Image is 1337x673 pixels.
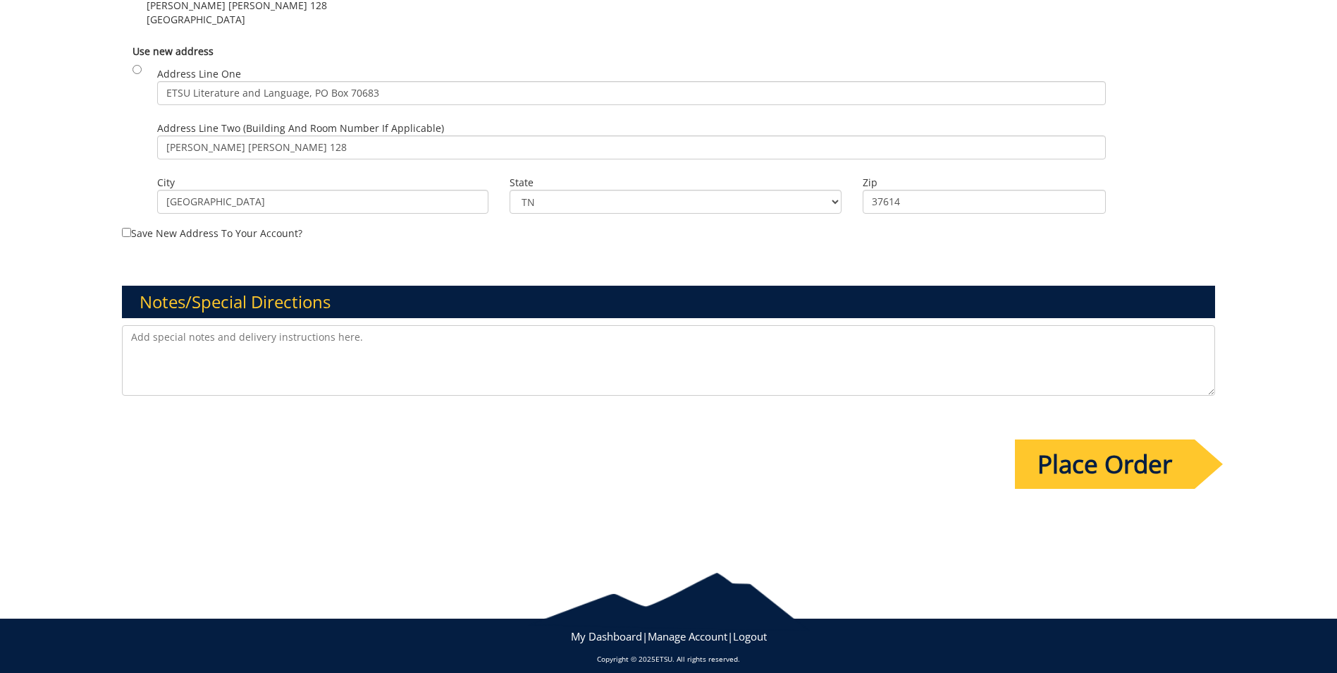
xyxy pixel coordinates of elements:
[157,135,1106,159] input: Address Line Two (Building and Room Number if applicable)
[510,176,841,190] label: State
[571,629,642,643] a: My Dashboard
[157,190,488,214] input: City
[863,190,1106,214] input: Zip
[133,44,214,58] b: Use new address
[157,67,1106,105] label: Address Line One
[648,629,727,643] a: Manage Account
[122,286,1215,318] h3: Notes/Special Directions
[157,176,488,190] label: City
[157,121,1106,159] label: Address Line Two (Building and Room Number if applicable)
[863,176,1106,190] label: Zip
[1015,439,1195,489] input: Place Order
[157,81,1106,105] input: Address Line One
[733,629,767,643] a: Logout
[122,228,131,237] input: Save new address to your account?
[655,654,672,664] a: ETSU
[147,13,359,27] span: [GEOGRAPHIC_DATA]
